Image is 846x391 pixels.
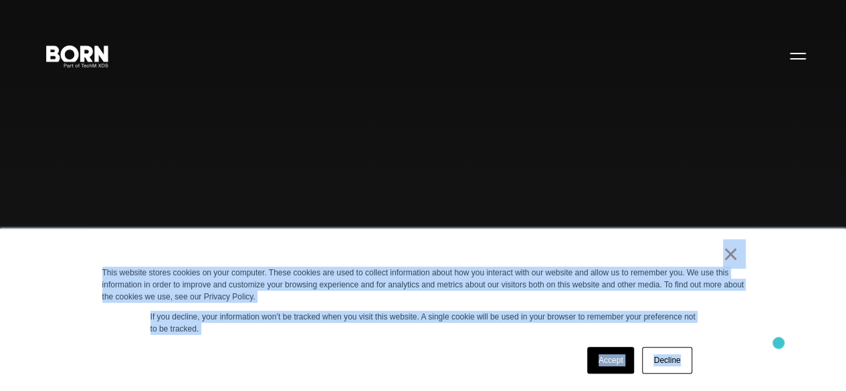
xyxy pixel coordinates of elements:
button: Open [782,41,814,70]
p: If you decline, your information won’t be tracked when you visit this website. A single cookie wi... [150,311,696,335]
a: Decline [642,347,692,374]
div: This website stores cookies on your computer. These cookies are used to collect information about... [102,267,744,303]
a: Accept [587,347,635,374]
a: × [723,248,739,260]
